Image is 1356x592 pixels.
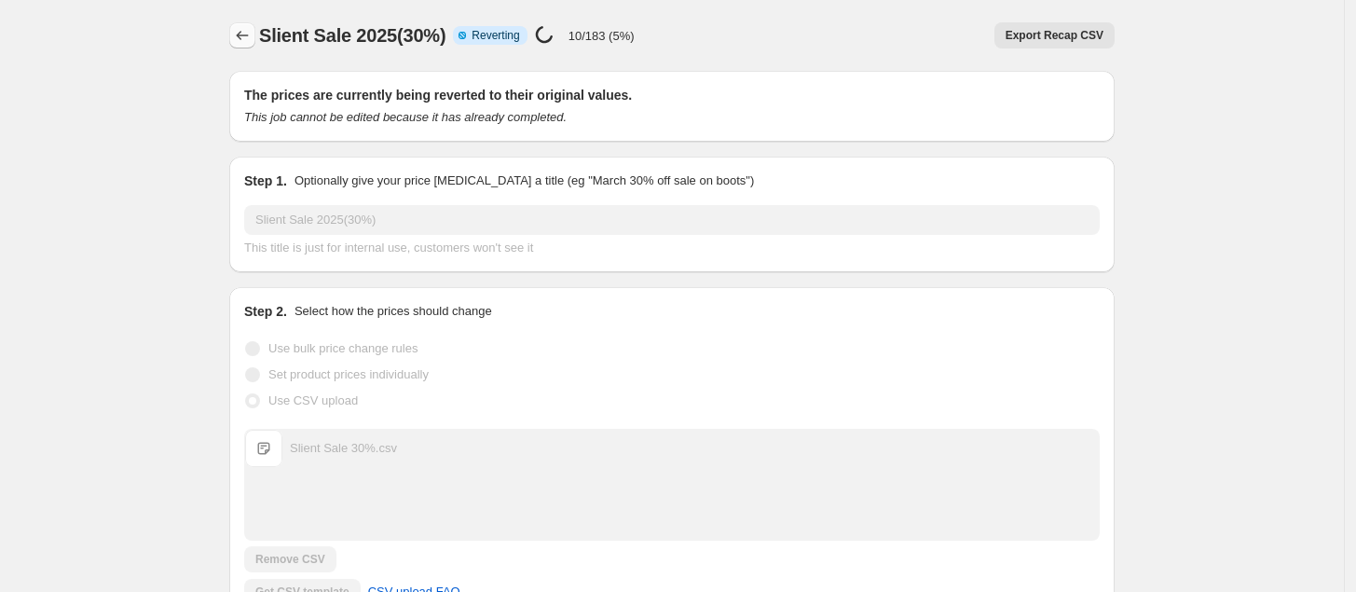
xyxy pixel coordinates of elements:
[268,393,358,407] span: Use CSV upload
[294,172,754,190] p: Optionally give your price [MEDICAL_DATA] a title (eg "March 30% off sale on boots")
[290,439,397,458] div: Slient Sale 30%.csv
[244,241,533,255] span: This title is just for internal use, customers won't see it
[244,172,287,190] h2: Step 1.
[472,28,519,43] span: Reverting
[568,29,635,43] p: 10/183 (5%)
[994,22,1115,48] button: Export Recap CSV
[244,110,567,124] i: This job cannot be edited because it has already completed.
[244,205,1100,235] input: 30% off holiday sale
[268,367,429,381] span: Set product prices individually
[294,302,492,321] p: Select how the prices should change
[229,22,255,48] button: Price change jobs
[1006,28,1103,43] span: Export Recap CSV
[259,25,445,46] span: Slient Sale 2025(30%)
[244,86,1100,104] h2: The prices are currently being reverted to their original values.
[268,341,418,355] span: Use bulk price change rules
[244,302,287,321] h2: Step 2.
